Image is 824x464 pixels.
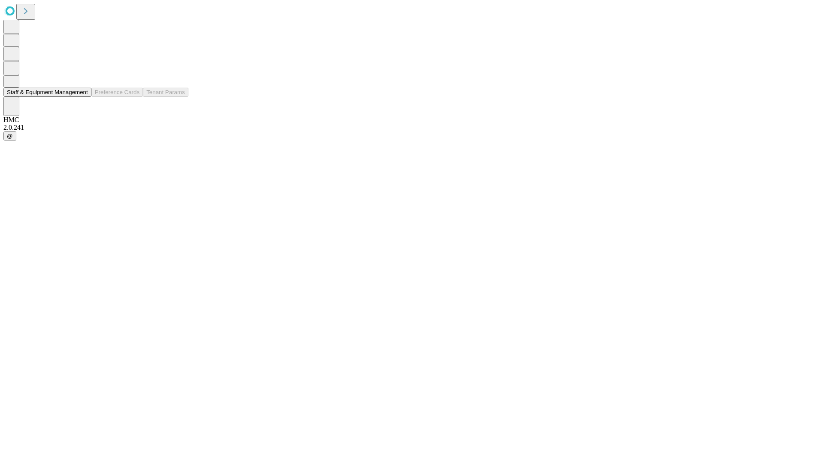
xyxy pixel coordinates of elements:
[3,124,821,131] div: 2.0.241
[91,88,143,97] button: Preference Cards
[7,133,13,139] span: @
[3,116,821,124] div: HMC
[3,88,91,97] button: Staff & Equipment Management
[143,88,188,97] button: Tenant Params
[3,131,16,140] button: @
